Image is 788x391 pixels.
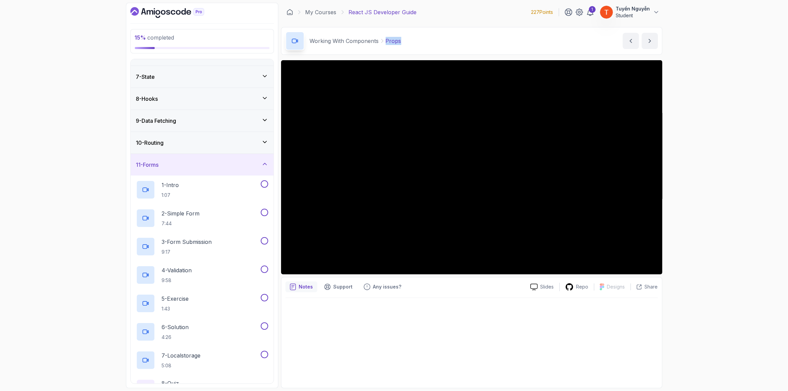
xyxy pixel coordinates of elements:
p: Props [386,37,401,45]
a: Repo [560,283,594,291]
iframe: 3 - Props [281,60,662,274]
a: Slides [525,283,559,291]
p: 6 - Solution [162,323,189,331]
p: Any issues? [373,283,402,290]
button: notes button [285,281,317,292]
p: 3 - Form Submission [162,238,212,246]
p: 9:58 [162,277,192,284]
p: Support [334,283,353,290]
p: Designs [607,283,625,290]
button: Support button [320,281,357,292]
p: 9:17 [162,249,212,255]
button: 2-Simple Form7:44 [136,209,268,228]
p: Tuyển Nguyễn [616,5,650,12]
h3: 8 - Hooks [136,95,158,103]
p: 7:44 [162,220,200,227]
h3: 11 - Forms [136,161,159,169]
button: 5-Exercise1:43 [136,294,268,313]
p: 8 - Quiz [162,379,179,387]
p: Slides [540,283,554,290]
p: Share [645,283,658,290]
p: 1:43 [162,305,189,312]
h3: 10 - Routing [136,139,164,147]
button: 6-Solution4:26 [136,322,268,341]
div: 1 [589,6,596,13]
button: 11-Forms [131,154,274,176]
button: user profile imageTuyển NguyễnStudent [600,5,660,19]
h3: 7 - State [136,73,155,81]
p: 5:08 [162,362,201,369]
button: Share [631,283,658,290]
p: Repo [576,283,589,290]
img: user profile image [600,6,613,19]
p: 5 - Exercise [162,295,189,303]
button: previous content [623,33,639,49]
p: 7 - Localstorage [162,351,201,360]
a: 1 [586,8,594,16]
button: 1-Intro1:07 [136,180,268,199]
p: 227 Points [531,9,553,16]
p: Student [616,12,650,19]
button: 8-Hooks [131,88,274,110]
p: 2 - Simple Form [162,209,200,217]
button: 3-Form Submission9:17 [136,237,268,256]
button: 10-Routing [131,132,274,154]
p: Working With Components [310,37,379,45]
p: 1 - Intro [162,181,179,189]
button: 9-Data Fetching [131,110,274,132]
a: My Courses [305,8,337,16]
button: 7-Localstorage5:08 [136,351,268,370]
span: completed [135,34,174,41]
p: 1:07 [162,192,179,199]
button: next content [642,33,658,49]
a: Dashboard [130,7,220,18]
button: 4-Validation9:58 [136,266,268,284]
p: 4:26 [162,334,189,341]
button: 7-State [131,66,274,88]
button: Feedback button [360,281,406,292]
p: 4 - Validation [162,266,192,274]
p: React JS Developer Guide [349,8,417,16]
h3: 9 - Data Fetching [136,117,176,125]
span: 15 % [135,34,146,41]
a: Dashboard [286,9,293,16]
p: Notes [299,283,313,290]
